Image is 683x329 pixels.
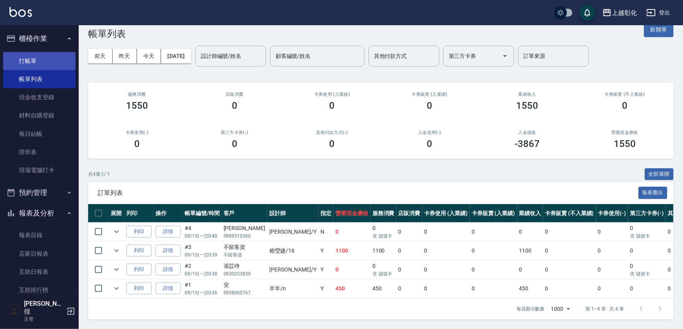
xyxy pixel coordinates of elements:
[3,182,76,203] button: 預約管理
[543,260,596,279] td: 0
[3,203,76,223] button: 報表及分析
[124,204,154,223] th: 列印
[88,28,126,39] h3: 帳單列表
[579,5,595,20] button: save
[370,260,396,279] td: 0
[111,283,122,294] button: expand row
[98,92,176,97] h3: 服務消費
[126,283,152,295] button: 列印
[126,264,152,276] button: 列印
[293,92,372,97] h2: 卡券使用 (入業績)
[329,138,335,149] h3: 0
[126,245,152,257] button: 列印
[109,204,124,223] th: 展開
[427,100,432,111] h3: 0
[155,264,181,276] a: 詳情
[614,138,636,149] h3: 1550
[422,260,470,279] td: 0
[3,245,76,263] a: 店家日報表
[396,260,422,279] td: 0
[267,223,318,241] td: [PERSON_NAME] /Y
[586,305,624,312] p: 第 1–4 筆 共 4 筆
[333,204,370,223] th: 營業現金應收
[154,204,183,223] th: 操作
[185,289,220,296] p: 09/15 (一) 20:36
[232,100,237,111] h3: 0
[643,6,674,20] button: 登出
[111,264,122,275] button: expand row
[422,204,470,223] th: 卡券使用 (入業績)
[499,50,511,62] button: Open
[628,223,666,241] td: 0
[596,204,628,223] th: 卡券使用(-)
[185,251,220,258] p: 09/15 (一) 20:39
[596,279,628,298] td: 0
[516,100,538,111] h3: 1550
[585,92,664,97] h2: 卡券販賣 (不入業績)
[517,204,543,223] th: 業績收入
[628,279,666,298] td: 0
[470,223,517,241] td: 0
[111,226,122,238] button: expand row
[370,204,396,223] th: 服務消費
[372,270,394,277] p: 含 儲值卡
[232,138,237,149] h3: 0
[333,279,370,298] td: 450
[224,270,265,277] p: 0930253839
[3,70,76,88] a: 帳單列表
[470,279,517,298] td: 0
[224,251,265,258] p: 不留客資
[422,242,470,260] td: 0
[293,130,372,135] h2: 其他付款方式(-)
[622,100,627,111] h3: 0
[645,168,674,180] button: 全部展開
[267,260,318,279] td: [PERSON_NAME] /Y
[185,270,220,277] p: 09/15 (一) 20:38
[111,245,122,257] button: expand row
[6,303,22,319] img: Person
[3,143,76,161] a: 排班表
[644,22,674,37] button: 新開單
[3,106,76,125] a: 材料自購登錄
[318,242,333,260] td: Y
[318,279,333,298] td: Y
[137,49,161,63] button: 今天
[88,171,110,178] p: 共 4 筆, 1 / 1
[488,92,566,97] h2: 業績收入
[3,161,76,179] a: 現場電腦打卡
[3,125,76,143] a: 每日結帳
[318,223,333,241] td: N
[183,279,222,298] td: #1
[222,204,267,223] th: 客戶
[470,260,517,279] td: 0
[155,226,181,238] a: 詳情
[630,270,664,277] p: 含 儲值卡
[390,92,469,97] h2: 卡券販賣 (入業績)
[183,223,222,241] td: #4
[9,7,32,17] img: Logo
[224,262,265,270] div: 張苡竫
[224,289,265,296] p: 0958060767
[161,49,191,63] button: [DATE]
[543,242,596,260] td: 0
[3,226,76,244] a: 報表目錄
[422,279,470,298] td: 0
[126,100,148,111] h3: 1550
[396,279,422,298] td: 0
[113,49,137,63] button: 昨天
[3,88,76,106] a: 現金收支登錄
[3,52,76,70] a: 打帳單
[329,100,335,111] h3: 0
[126,226,152,238] button: 列印
[639,189,668,196] a: 報表匯出
[543,279,596,298] td: 0
[517,223,543,241] td: 0
[599,5,640,21] button: 上越彰化
[224,232,265,240] p: 0988310360
[630,232,664,240] p: 含 儲值卡
[470,204,517,223] th: 卡券販賣 (入業績)
[224,224,265,232] div: [PERSON_NAME]
[396,242,422,260] td: 0
[396,223,422,241] td: 0
[543,204,596,223] th: 卡券販賣 (不入業績)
